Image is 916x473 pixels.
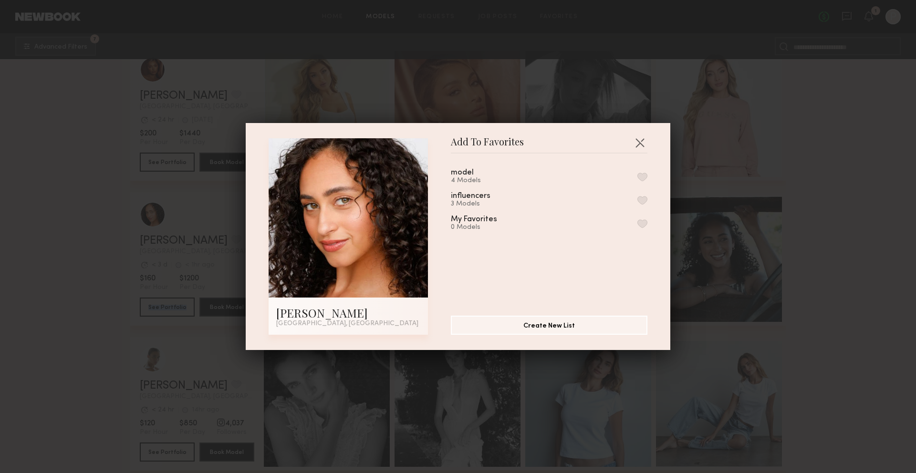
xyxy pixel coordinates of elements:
div: influencers [451,192,490,200]
span: Add To Favorites [451,138,524,153]
div: [PERSON_NAME] [276,305,420,320]
div: 3 Models [451,200,513,208]
button: Create New List [451,316,647,335]
div: [GEOGRAPHIC_DATA], [GEOGRAPHIC_DATA] [276,320,420,327]
div: 0 Models [451,224,520,231]
button: Close [632,135,647,150]
div: model [451,169,474,177]
div: My Favorites [451,216,497,224]
div: 4 Models [451,177,497,185]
